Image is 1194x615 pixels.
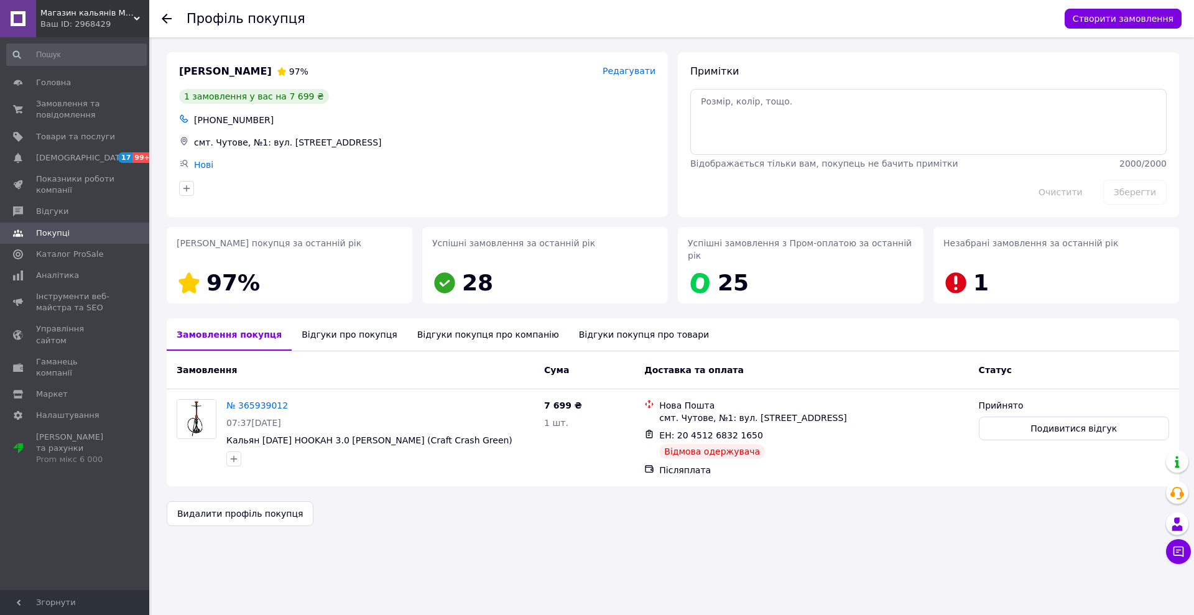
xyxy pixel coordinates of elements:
[206,270,260,295] span: 97%
[192,111,658,129] div: [PHONE_NUMBER]
[603,66,655,76] span: Редагувати
[36,356,115,379] span: Гаманець компанії
[544,365,569,375] span: Cума
[36,77,71,88] span: Головна
[659,430,763,440] span: ЕН: 20 4512 6832 1650
[432,238,595,248] span: Успішні замовлення за останній рік
[690,65,739,77] span: Примітки
[1119,159,1167,169] span: 2000 / 2000
[40,19,149,30] div: Ваш ID: 2968429
[179,89,329,104] div: 1 замовлення у вас на 7 699 ₴
[167,501,313,526] button: Видалити профіль покупця
[659,444,765,459] div: Відмова одержувача
[1166,539,1191,564] button: Чат з покупцем
[407,318,569,351] div: Відгуки покупця про компанію
[659,399,968,412] div: Нова Пошта
[192,134,658,151] div: смт. Чутове, №1: вул. [STREET_ADDRESS]
[979,365,1012,375] span: Статус
[177,365,237,375] span: Замовлення
[36,270,79,281] span: Аналітика
[1065,9,1182,29] button: Створити замовлення
[226,418,281,428] span: 07:37[DATE]
[973,270,989,295] span: 1
[36,152,128,164] span: [DEMOGRAPHIC_DATA]
[544,400,582,410] span: 7 699 ₴
[36,323,115,346] span: Управління сайтом
[40,7,134,19] span: Магазин кальянів Molla
[644,365,744,375] span: Доставка та оплата
[659,412,968,424] div: смт. Чутове, №1: вул. [STREET_ADDRESS]
[36,173,115,196] span: Показники роботи компанії
[36,131,115,142] span: Товари та послуги
[36,432,115,466] span: [PERSON_NAME] та рахунки
[118,152,132,163] span: 17
[36,249,103,260] span: Каталог ProSale
[177,400,216,438] img: Фото товару
[690,159,958,169] span: Відображається тільки вам, покупець не бачить примітки
[36,98,115,121] span: Замовлення та повідомлення
[36,454,115,465] div: Prom мікс 6 000
[1030,422,1117,435] span: Подивитися відгук
[659,464,968,476] div: Післяплата
[187,11,305,26] h1: Профіль покупця
[544,418,568,428] span: 1 шт.
[36,206,68,217] span: Відгуки
[177,238,361,248] span: [PERSON_NAME] покупця за останній рік
[979,399,1169,412] div: Прийнято
[226,435,512,445] a: Кальян [DATE] HOOKAH 3.0 [PERSON_NAME] (Craft Crash Green)
[167,318,292,351] div: Замовлення покупця
[36,410,99,421] span: Налаштування
[36,291,115,313] span: Інструменти веб-майстра та SEO
[132,152,153,163] span: 99+
[943,238,1118,248] span: Незабрані замовлення за останній рік
[6,44,147,66] input: Пошук
[979,417,1169,440] button: Подивитися відгук
[226,400,288,410] a: № 365939012
[289,67,308,76] span: 97%
[292,318,407,351] div: Відгуки про покупця
[688,238,912,261] span: Успішні замовлення з Пром-оплатою за останній рік
[36,228,70,239] span: Покупці
[718,270,749,295] span: 25
[194,160,213,170] a: Нові
[569,318,719,351] div: Відгуки покупця про товари
[179,65,272,79] span: [PERSON_NAME]
[162,12,172,25] div: Повернутися назад
[177,399,216,439] a: Фото товару
[36,389,68,400] span: Маркет
[462,270,493,295] span: 28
